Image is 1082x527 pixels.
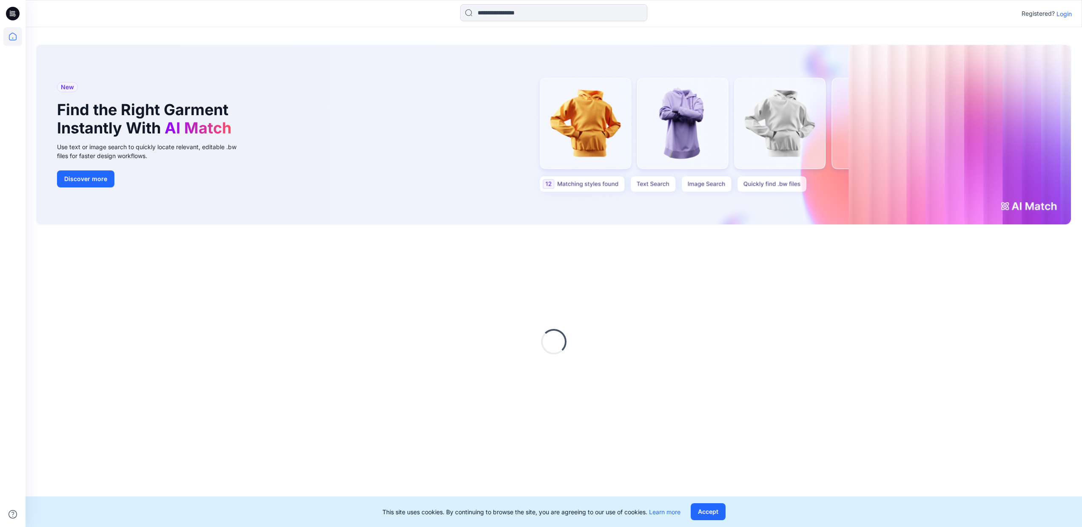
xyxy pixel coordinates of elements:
[649,508,681,516] a: Learn more
[691,503,726,520] button: Accept
[382,507,681,516] p: This site uses cookies. By continuing to browse the site, you are agreeing to our use of cookies.
[165,119,231,137] span: AI Match
[1022,8,1055,19] p: Registered?
[57,101,236,137] h1: Find the Right Garment Instantly With
[61,82,74,92] span: New
[1056,9,1072,18] p: Login
[57,142,248,160] div: Use text or image search to quickly locate relevant, editable .bw files for faster design workflows.
[57,170,114,187] button: Discover more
